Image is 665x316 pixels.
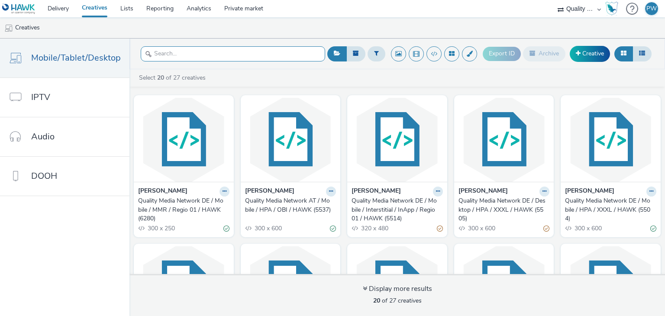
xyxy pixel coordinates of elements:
[31,130,55,143] span: Audio
[458,197,550,223] a: Quality Media Network DE / Desktop / HPA / XXXL / HAWK (5505)
[138,197,226,223] div: Quality Media Network DE / Mobile / MMR / Regio 01 / HAWK (6280)
[245,197,336,214] a: Quality Media Network AT / Mobile / HPA / OBI / HAWK (5537)
[330,224,336,233] div: Valid
[138,74,209,82] a: Select of 27 creatives
[437,224,443,233] div: Partially valid
[31,170,57,182] span: DOOH
[352,187,401,197] strong: [PERSON_NAME]
[565,187,614,197] strong: [PERSON_NAME]
[646,2,657,15] div: PW
[352,197,443,223] a: Quality Media Network DE / Mobile / Interstitial / InApp / Regio 01 / HAWK (5514)
[245,187,294,197] strong: [PERSON_NAME]
[349,97,445,182] img: Quality Media Network DE / Mobile / Interstitial / InApp / Regio 01 / HAWK (5514) visual
[605,2,622,16] a: Hawk Academy
[245,197,333,214] div: Quality Media Network AT / Mobile / HPA / OBI / HAWK (5537)
[614,46,633,61] button: Grid
[4,24,13,32] img: mobile
[254,224,282,232] span: 300 x 600
[650,224,656,233] div: Valid
[467,224,495,232] span: 300 x 600
[363,284,432,294] div: Display more results
[31,91,50,103] span: IPTV
[483,47,521,61] button: Export ID
[456,97,552,182] img: Quality Media Network DE / Desktop / HPA / XXXL / HAWK (5505) visual
[31,52,121,64] span: Mobile/Tablet/Desktop
[458,197,546,223] div: Quality Media Network DE / Desktop / HPA / XXXL / HAWK (5505)
[633,46,652,61] button: Table
[373,297,422,305] span: of 27 creatives
[223,224,229,233] div: Valid
[141,46,325,61] input: Search...
[570,46,610,61] a: Creative
[243,97,339,182] img: Quality Media Network AT / Mobile / HPA / OBI / HAWK (5537) visual
[360,224,388,232] span: 320 x 480
[138,187,187,197] strong: [PERSON_NAME]
[352,197,439,223] div: Quality Media Network DE / Mobile / Interstitial / InApp / Regio 01 / HAWK (5514)
[605,2,618,16] img: Hawk Academy
[458,187,508,197] strong: [PERSON_NAME]
[565,197,653,223] div: Quality Media Network DE / Mobile / HPA / XXXL / HAWK (5504)
[565,197,656,223] a: Quality Media Network DE / Mobile / HPA / XXXL / HAWK (5504)
[147,224,175,232] span: 300 x 250
[373,297,380,305] strong: 20
[523,46,565,61] button: Archive
[157,74,164,82] strong: 20
[543,224,549,233] div: Partially valid
[2,3,36,14] img: undefined Logo
[563,97,659,182] img: Quality Media Network DE / Mobile / HPA / XXXL / HAWK (5504) visual
[138,197,229,223] a: Quality Media Network DE / Mobile / MMR / Regio 01 / HAWK (6280)
[574,224,602,232] span: 300 x 600
[136,97,232,182] img: Quality Media Network DE / Mobile / MMR / Regio 01 / HAWK (6280) visual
